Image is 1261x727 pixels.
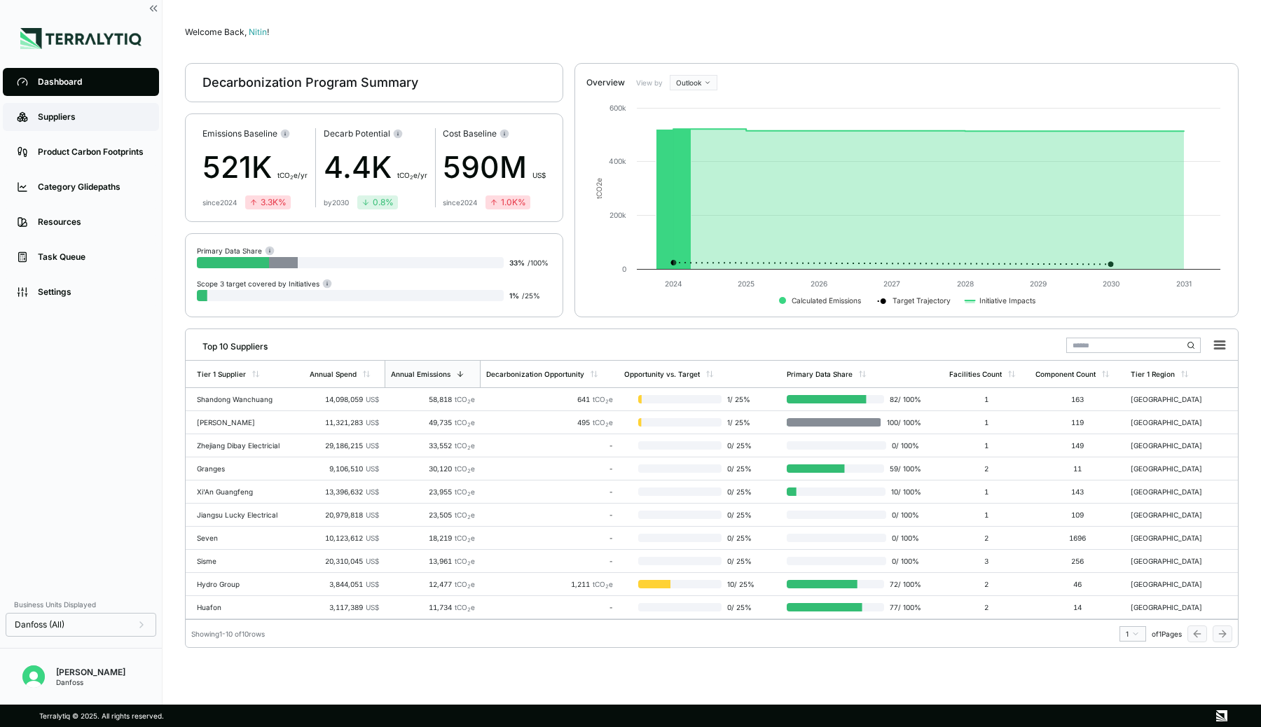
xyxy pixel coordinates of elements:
sub: 2 [467,491,471,497]
div: 1,211 [486,580,612,588]
div: 2 [949,464,1025,473]
div: [GEOGRAPHIC_DATA] [1131,580,1220,588]
div: Settings [38,286,145,298]
span: US$ [366,580,379,588]
img: Nitin Shetty [22,665,45,688]
text: 200k [609,211,626,219]
div: Annual Emissions [391,370,450,378]
span: / 25 % [522,291,540,300]
div: Emissions Baseline [202,128,308,139]
div: [GEOGRAPHIC_DATA] [1131,603,1220,611]
span: / 100 % [528,258,549,267]
sub: 2 [467,607,471,613]
div: Showing 1 - 10 of 10 rows [191,630,265,638]
text: 2028 [957,279,974,288]
button: Outlook [670,75,717,90]
span: US$ [366,603,379,611]
div: 521K [202,145,308,190]
sub: 2 [290,174,294,181]
div: - [486,441,612,450]
div: 29,186,215 [310,441,379,450]
span: 0 / 100 % [886,441,921,450]
span: US$ [366,441,379,450]
div: 11 [1035,464,1119,473]
label: View by [636,78,664,87]
span: 0 / 25 % [722,557,759,565]
div: [PERSON_NAME] [197,418,287,427]
span: of 1 Pages [1152,630,1182,638]
sub: 2 [410,174,413,181]
div: Product Carbon Footprints [38,146,145,158]
div: 1 [949,395,1025,403]
div: 20,979,818 [310,511,379,519]
div: Decarbonization Opportunity [486,370,584,378]
sub: 2 [467,560,471,567]
sub: 2 [605,399,609,405]
div: Jiangsu Lucky Electrical [197,511,287,519]
span: 0 / 25 % [722,441,759,450]
div: 23,505 [390,511,475,519]
div: 46 [1035,580,1119,588]
span: US$ [366,557,379,565]
div: - [486,557,612,565]
span: US$ [366,464,379,473]
div: by 2030 [324,198,349,207]
sub: 2 [605,422,609,428]
text: Calculated Emissions [792,296,861,305]
span: 0 / 25 % [722,464,759,473]
div: Primary Data Share [787,370,853,378]
div: 641 [486,395,612,403]
div: Tier 1 Region [1131,370,1175,378]
span: US$ [366,418,379,427]
text: 2026 [811,279,827,288]
sub: 2 [467,468,471,474]
button: Open user button [17,660,50,693]
span: 10 / 25 % [722,580,759,588]
div: [GEOGRAPHIC_DATA] [1131,511,1220,519]
div: 30,120 [390,464,475,473]
span: tCO e [455,603,475,611]
text: Initiative Impacts [979,296,1035,305]
div: 33,552 [390,441,475,450]
span: tCO e [593,580,613,588]
div: [GEOGRAPHIC_DATA] [1131,441,1220,450]
div: 163 [1035,395,1119,403]
span: tCO e [455,395,475,403]
div: [GEOGRAPHIC_DATA] [1131,487,1220,496]
div: - [486,511,612,519]
div: 3 [949,557,1025,565]
div: Granges [197,464,287,473]
div: [GEOGRAPHIC_DATA] [1131,418,1220,427]
span: tCO e [455,464,475,473]
span: tCO e [455,580,475,588]
div: 58,818 [390,395,475,403]
div: Opportunity vs. Target [624,370,700,378]
span: tCO e [593,395,613,403]
text: 2029 [1030,279,1047,288]
sub: 2 [467,537,471,543]
span: US$ [366,511,379,519]
div: 0.8 % [361,197,394,208]
div: Business Units Displayed [6,596,156,613]
div: - [486,603,612,611]
div: 18,219 [390,534,475,542]
sub: 2 [467,583,471,590]
div: Component Count [1035,370,1096,378]
div: Cost Baseline [443,128,546,139]
span: 100 / 100 % [881,418,921,427]
span: 0 / 25 % [722,487,759,496]
div: Decarbonization Program Summary [202,74,418,91]
div: Annual Spend [310,370,357,378]
div: 1.0K % [490,197,526,208]
text: 2024 [665,279,682,288]
sub: 2 [467,445,471,451]
div: Danfoss [56,678,125,686]
div: 13,961 [390,557,475,565]
span: tCO e [455,441,475,450]
span: 0 / 25 % [722,534,759,542]
button: 1 [1119,626,1146,642]
div: 4.4K [324,145,427,190]
text: 2031 [1176,279,1192,288]
div: 20,310,045 [310,557,379,565]
div: Scope 3 target covered by Initiatives [197,278,332,289]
